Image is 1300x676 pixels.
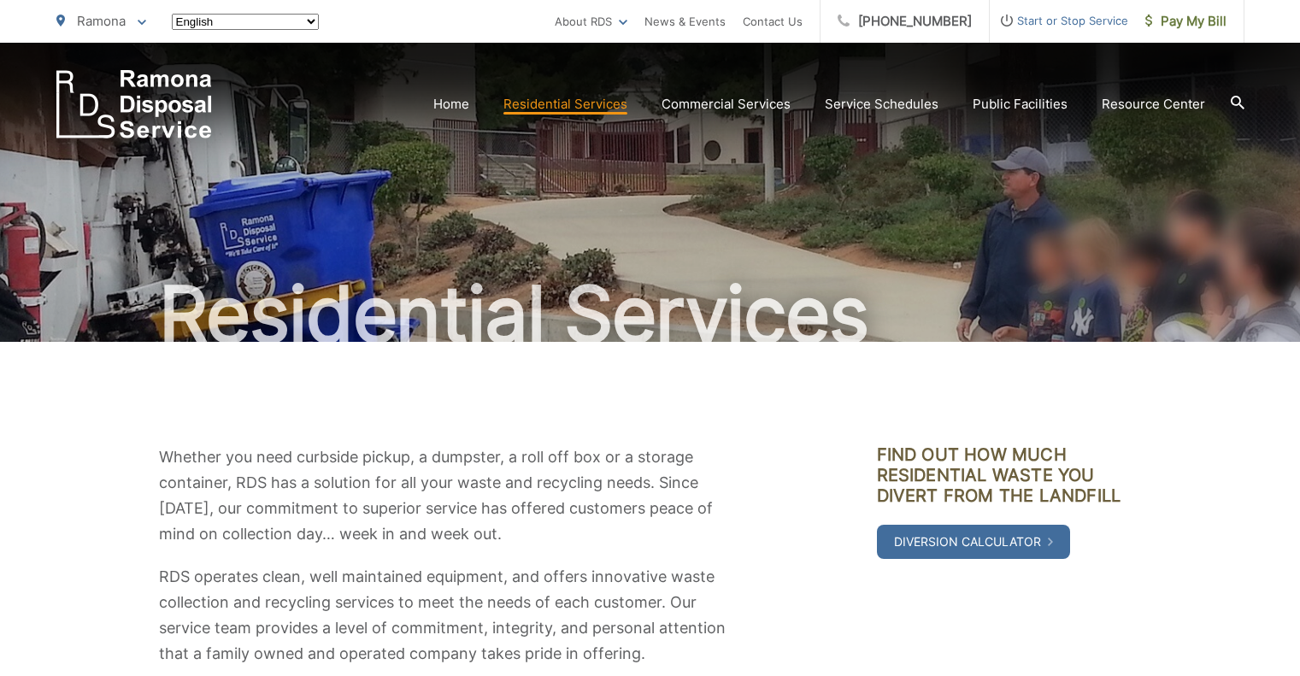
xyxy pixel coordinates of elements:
a: Contact Us [743,11,803,32]
a: Service Schedules [825,94,938,115]
a: Residential Services [503,94,627,115]
span: Pay My Bill [1145,11,1226,32]
a: Home [433,94,469,115]
span: Ramona [77,13,126,29]
a: About RDS [555,11,627,32]
h3: Find out how much residential waste you divert from the landfill [877,444,1142,506]
p: Whether you need curbside pickup, a dumpster, a roll off box or a storage container, RDS has a so... [159,444,732,547]
h1: Residential Services [56,272,1244,357]
a: Public Facilities [973,94,1068,115]
a: Diversion Calculator [877,525,1070,559]
a: Commercial Services [662,94,791,115]
select: Select a language [172,14,319,30]
a: News & Events [644,11,726,32]
a: Resource Center [1102,94,1205,115]
p: RDS operates clean, well maintained equipment, and offers innovative waste collection and recycli... [159,564,732,667]
a: EDCD logo. Return to the homepage. [56,70,212,138]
